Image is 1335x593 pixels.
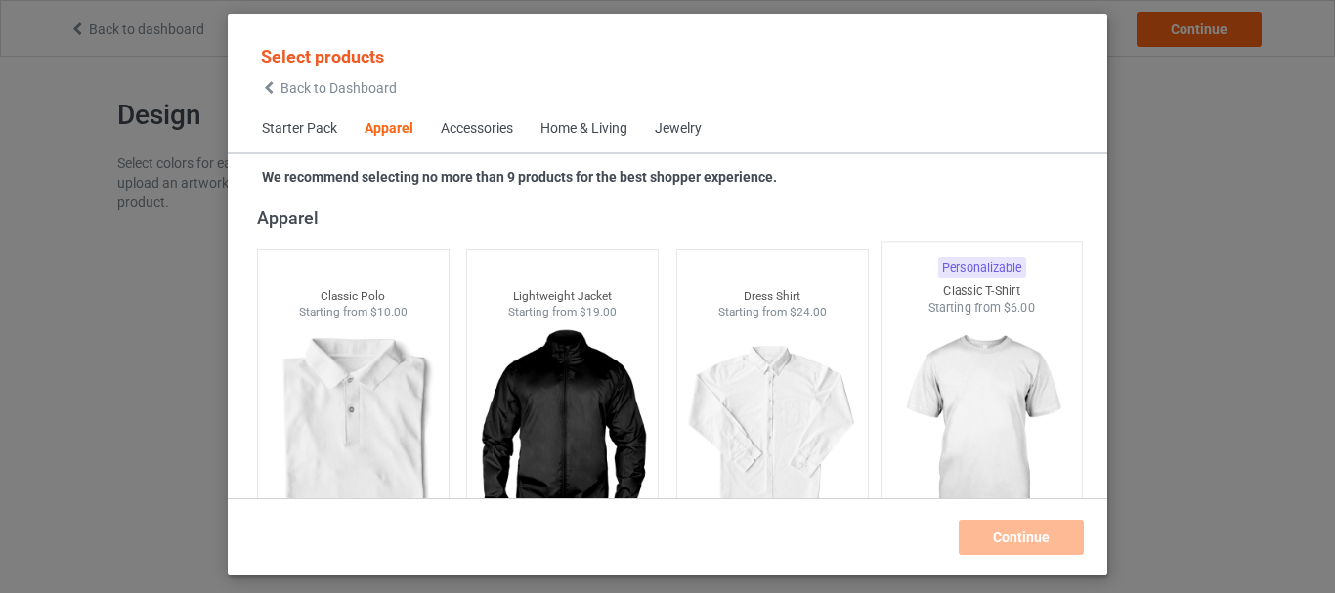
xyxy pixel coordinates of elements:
[677,288,868,305] div: Dress Shirt
[890,317,1074,546] img: regular.jpg
[258,304,449,320] div: Starting from
[882,299,1082,316] div: Starting from
[475,320,650,539] img: regular.jpg
[677,304,868,320] div: Starting from
[540,119,627,139] div: Home & Living
[1004,300,1036,315] span: $6.00
[248,106,351,152] span: Starter Pack
[441,119,513,139] div: Accessories
[280,80,397,96] span: Back to Dashboard
[365,119,413,139] div: Apparel
[370,305,408,318] span: $10.00
[580,305,617,318] span: $19.00
[467,288,658,305] div: Lightweight Jacket
[262,169,777,185] strong: We recommend selecting no more than 9 products for the best shopper experience.
[257,206,1087,229] div: Apparel
[266,320,441,539] img: regular.jpg
[655,119,702,139] div: Jewelry
[938,257,1026,278] div: Personalizable
[685,320,860,539] img: regular.jpg
[258,288,449,305] div: Classic Polo
[467,304,658,320] div: Starting from
[261,46,384,66] span: Select products
[790,305,827,318] span: $24.00
[882,282,1082,299] div: Classic T-Shirt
